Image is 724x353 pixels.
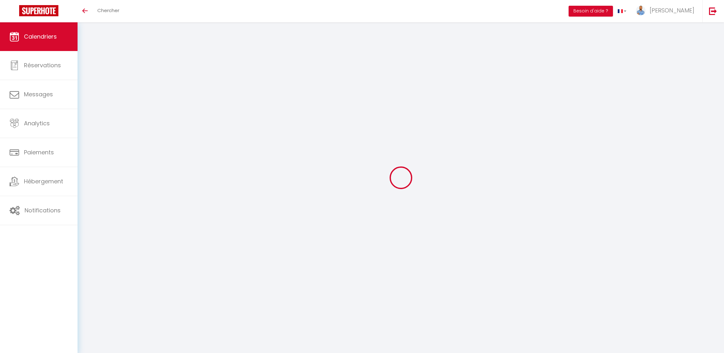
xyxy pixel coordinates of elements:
span: Messages [24,90,53,98]
button: Besoin d'aide ? [569,6,613,17]
span: Analytics [24,119,50,127]
img: logout [709,7,717,15]
span: Notifications [25,206,61,214]
span: Hébergement [24,177,63,185]
span: Paiements [24,148,54,156]
img: Super Booking [19,5,58,16]
span: [PERSON_NAME] [650,6,694,14]
span: Calendriers [24,33,57,40]
span: Réservations [24,61,61,69]
span: Chercher [97,7,119,14]
img: ... [636,6,646,15]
